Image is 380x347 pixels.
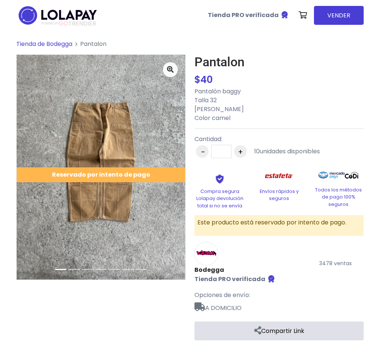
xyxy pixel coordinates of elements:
[313,186,364,208] p: Todos los métodos de pago 100% seguros
[196,145,209,158] button: -
[194,135,320,144] p: Cantidad:
[314,6,364,25] a: VENDER
[194,242,218,266] img: Bodegga
[254,147,320,156] div: unidades disponibles
[17,55,185,280] img: medium_1715757790145.jpeg
[259,168,299,184] img: Estafeta Logo
[42,21,59,26] span: POWERED BY
[194,87,364,123] p: Pantalón baggy Talla 32 [PERSON_NAME] Color camel
[80,40,107,48] span: Pantalon
[194,321,364,340] a: Compartir Link
[204,174,235,184] img: Shield
[16,4,99,27] img: logo
[59,19,68,28] span: GO
[16,40,72,48] a: Tienda de Bodegga
[197,218,361,227] p: Este producto está reservado por intento de pago.
[194,73,364,87] div: $
[254,147,260,156] span: 10
[194,54,364,70] h1: Pantalon
[208,11,279,19] b: Tienda PRO verificada
[194,300,364,313] span: A DOMICILIO
[318,168,345,183] img: Mercado Pago Logo
[194,275,265,283] b: Tienda PRO verificada
[254,188,304,202] p: Envíos rápidos y seguros
[234,145,247,158] button: +
[194,266,276,274] a: Bodegga
[280,10,289,19] img: Tienda verificada
[17,167,185,182] div: Reservado por intento de pago
[194,291,250,299] span: Opciones de envío:
[194,188,245,209] p: Compra segura Lolapay devolución total si no se envía
[200,73,213,86] span: 40
[16,40,364,54] nav: breadcrumb
[267,274,276,283] img: Tienda verificada
[345,168,358,183] img: Codi Logo
[319,260,352,267] small: 3478 ventas
[42,20,96,27] span: TRENDIER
